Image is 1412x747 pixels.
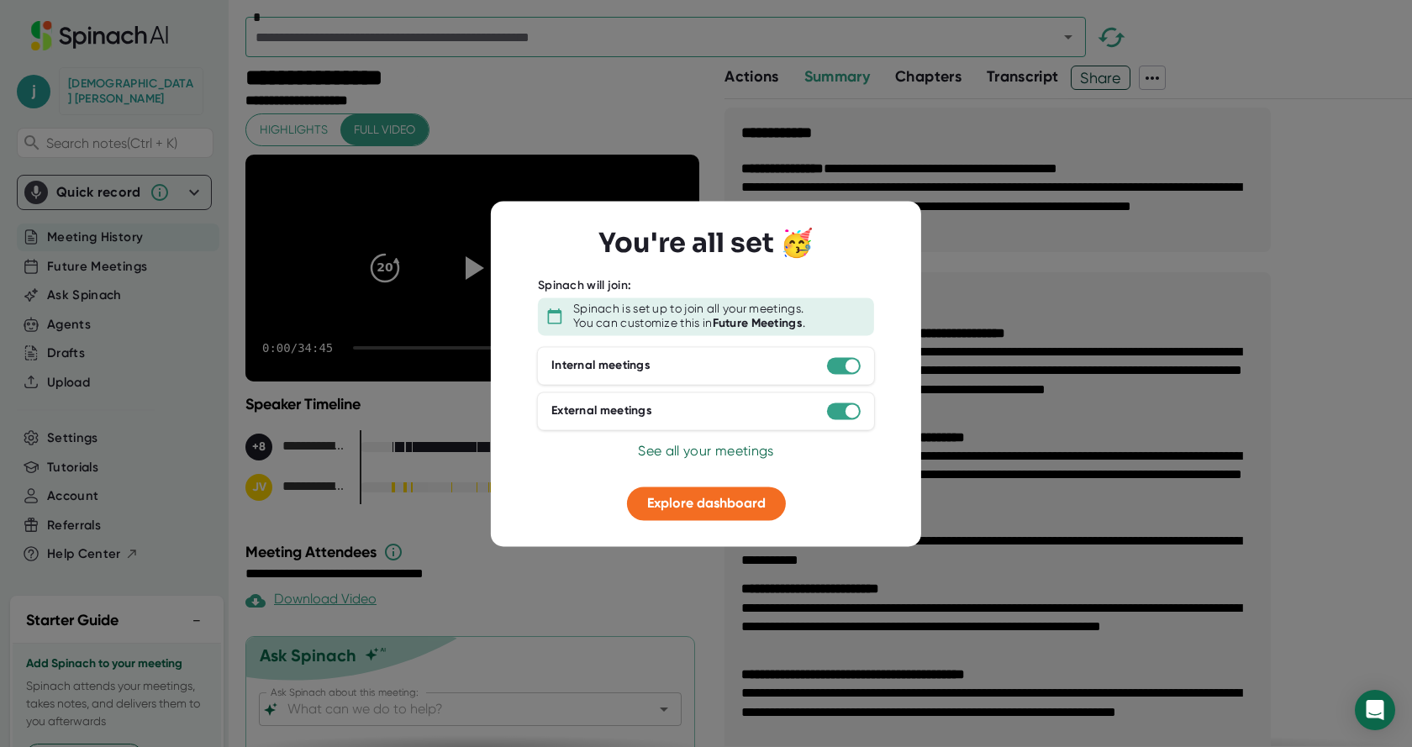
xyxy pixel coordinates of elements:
[638,441,773,461] button: See all your meetings
[538,278,631,293] div: Spinach will join:
[638,443,773,459] span: See all your meetings
[713,316,803,330] b: Future Meetings
[647,495,766,511] span: Explore dashboard
[598,227,814,259] h3: You're all set 🥳
[551,358,651,373] div: Internal meetings
[1355,690,1395,730] div: Open Intercom Messenger
[573,316,805,331] div: You can customize this in .
[573,302,803,317] div: Spinach is set up to join all your meetings.
[551,403,652,418] div: External meetings
[627,487,786,520] button: Explore dashboard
